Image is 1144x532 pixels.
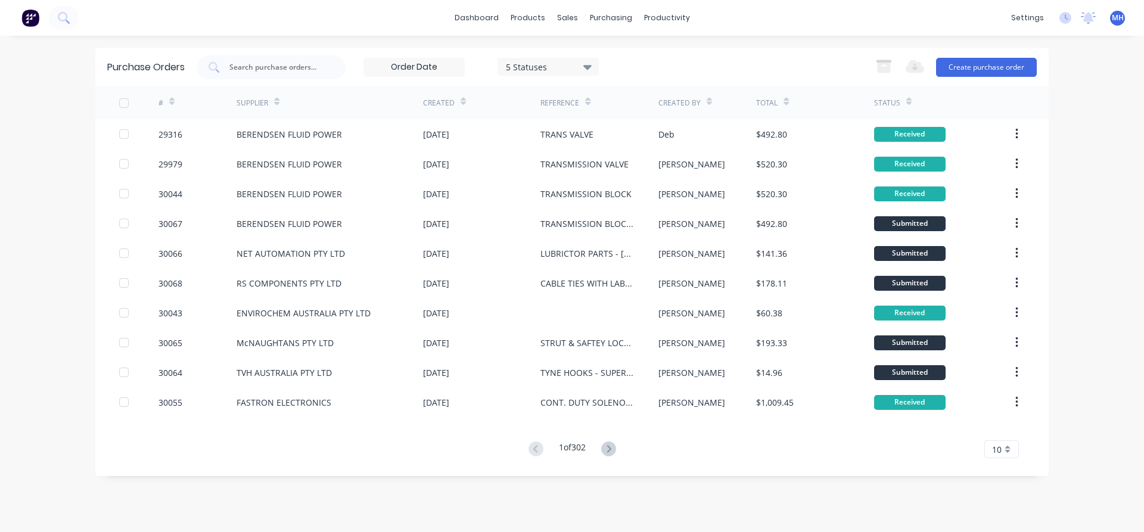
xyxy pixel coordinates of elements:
[658,307,725,319] div: [PERSON_NAME]
[992,443,1002,456] span: 10
[423,128,449,141] div: [DATE]
[658,247,725,260] div: [PERSON_NAME]
[1112,13,1124,23] span: MH
[874,276,946,291] div: Submitted
[237,337,334,349] div: McNAUGHTANS PTY LTD
[540,277,634,290] div: CABLE TIES WITH LABLE TAB
[874,186,946,201] div: Received
[158,337,182,349] div: 30065
[658,337,725,349] div: [PERSON_NAME]
[1005,9,1050,27] div: settings
[158,128,182,141] div: 29316
[540,217,634,230] div: TRANSMISSION BLOCK - [GEOGRAPHIC_DATA]
[237,217,342,230] div: BERENDSEN FLUID POWER
[158,188,182,200] div: 30044
[237,396,331,409] div: FASTRON ELECTRONICS
[658,217,725,230] div: [PERSON_NAME]
[237,158,342,170] div: BERENDSEN FLUID POWER
[874,395,946,410] div: Received
[874,157,946,172] div: Received
[540,337,634,349] div: STRUT & SAFTEY LOCK - CAT DP25
[158,366,182,379] div: 30064
[756,158,787,170] div: $520.30
[158,396,182,409] div: 30055
[158,247,182,260] div: 30066
[449,9,505,27] a: dashboard
[756,247,787,260] div: $141.36
[756,188,787,200] div: $520.30
[158,158,182,170] div: 29979
[158,98,163,108] div: #
[874,216,946,231] div: Submitted
[874,306,946,321] div: Received
[540,188,632,200] div: TRANSMISSION BLOCK
[540,366,634,379] div: TYNE HOOKS - SUPERGROUPS
[423,366,449,379] div: [DATE]
[540,98,579,108] div: Reference
[756,217,787,230] div: $492.80
[936,58,1037,77] button: Create purchase order
[874,246,946,261] div: Submitted
[237,247,345,260] div: NET AUTOMATION PTY LTD
[551,9,584,27] div: sales
[638,9,696,27] div: productivity
[756,128,787,141] div: $492.80
[756,337,787,349] div: $193.33
[584,9,638,27] div: purchasing
[158,217,182,230] div: 30067
[237,98,268,108] div: Supplier
[756,366,782,379] div: $14.96
[756,277,787,290] div: $178.11
[423,217,449,230] div: [DATE]
[658,366,725,379] div: [PERSON_NAME]
[756,396,794,409] div: $1,009.45
[540,247,634,260] div: LUBRICTOR PARTS - [GEOGRAPHIC_DATA]
[658,396,725,409] div: [PERSON_NAME]
[874,365,946,380] div: Submitted
[423,396,449,409] div: [DATE]
[540,396,634,409] div: CONT. DUTY SOLENOID X 4 - CAT DP25
[423,158,449,170] div: [DATE]
[874,127,946,142] div: Received
[506,60,591,73] div: 5 Statuses
[237,188,342,200] div: BERENDSEN FLUID POWER
[423,98,455,108] div: Created
[158,277,182,290] div: 30068
[658,98,701,108] div: Created By
[423,247,449,260] div: [DATE]
[237,277,341,290] div: RS COMPONENTS PTY LTD
[540,158,629,170] div: TRANSMISSION VALVE
[540,128,593,141] div: TRANS VALVE
[874,98,900,108] div: Status
[658,128,674,141] div: Deb
[505,9,551,27] div: products
[756,307,782,319] div: $60.38
[21,9,39,27] img: Factory
[423,307,449,319] div: [DATE]
[364,58,464,76] input: Order Date
[658,277,725,290] div: [PERSON_NAME]
[107,60,185,74] div: Purchase Orders
[237,128,342,141] div: BERENDSEN FLUID POWER
[237,307,371,319] div: ENVIROCHEM AUSTRALIA PTY LTD
[874,335,946,350] div: Submitted
[237,366,332,379] div: TVH AUSTRALIA PTY LTD
[423,277,449,290] div: [DATE]
[423,188,449,200] div: [DATE]
[658,188,725,200] div: [PERSON_NAME]
[228,61,327,73] input: Search purchase orders...
[756,98,778,108] div: Total
[658,158,725,170] div: [PERSON_NAME]
[423,337,449,349] div: [DATE]
[559,441,586,458] div: 1 of 302
[158,307,182,319] div: 30043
